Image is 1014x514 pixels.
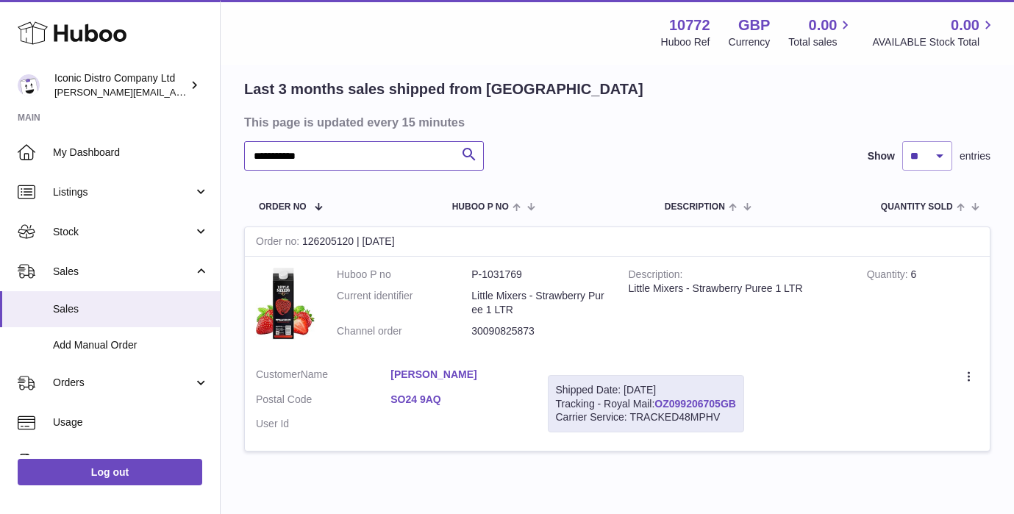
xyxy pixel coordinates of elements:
span: Sales [53,302,209,316]
dt: Channel order [337,324,471,338]
img: paul@iconicdistro.com [18,74,40,96]
div: Huboo Ref [661,35,710,49]
a: Log out [18,459,202,485]
a: [PERSON_NAME] [390,368,525,382]
h2: Last 3 months sales shipped from [GEOGRAPHIC_DATA] [244,79,643,99]
span: Usage [53,415,209,429]
dt: Postal Code [256,393,390,410]
span: Orders [53,376,193,390]
td: 6 [856,257,990,357]
dt: Current identifier [337,289,471,317]
span: Total sales [788,35,854,49]
span: Huboo P no [452,202,509,212]
span: 0.00 [809,15,838,35]
div: Carrier Service: TRACKED48MPHV [556,410,736,424]
label: Show [868,149,895,163]
div: Currency [729,35,771,49]
span: Customer [256,368,301,380]
span: entries [960,149,990,163]
strong: 10772 [669,15,710,35]
img: 1739278609.jpg [256,268,315,339]
strong: Order no [256,235,302,251]
div: Tracking - Royal Mail: [548,375,744,433]
dt: User Id [256,417,390,431]
span: 0.00 [951,15,979,35]
span: [PERSON_NAME][EMAIL_ADDRESS][DOMAIN_NAME] [54,86,295,98]
a: SO24 9AQ [390,393,525,407]
a: 0.00 Total sales [788,15,854,49]
a: OZ099206705GB [654,398,736,410]
strong: Description [629,268,683,284]
span: Sales [53,265,193,279]
dt: Huboo P no [337,268,471,282]
h3: This page is updated every 15 minutes [244,114,987,130]
dd: 30090825873 [471,324,606,338]
dt: Name [256,368,390,385]
span: Order No [259,202,307,212]
span: My Dashboard [53,146,209,160]
span: Stock [53,225,193,239]
div: Iconic Distro Company Ltd [54,71,187,99]
span: AVAILABLE Stock Total [872,35,996,49]
div: Little Mixers - Strawberry Puree 1 LTR [629,282,845,296]
span: Add Manual Order [53,338,209,352]
strong: Quantity [867,268,911,284]
a: 0.00 AVAILABLE Stock Total [872,15,996,49]
div: 126205120 | [DATE] [245,227,990,257]
dd: Little Mixers - Strawberry Puree 1 LTR [471,289,606,317]
span: Description [665,202,725,212]
dd: P-1031769 [471,268,606,282]
span: Listings [53,185,193,199]
span: Quantity Sold [881,202,953,212]
div: Shipped Date: [DATE] [556,383,736,397]
strong: GBP [738,15,770,35]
